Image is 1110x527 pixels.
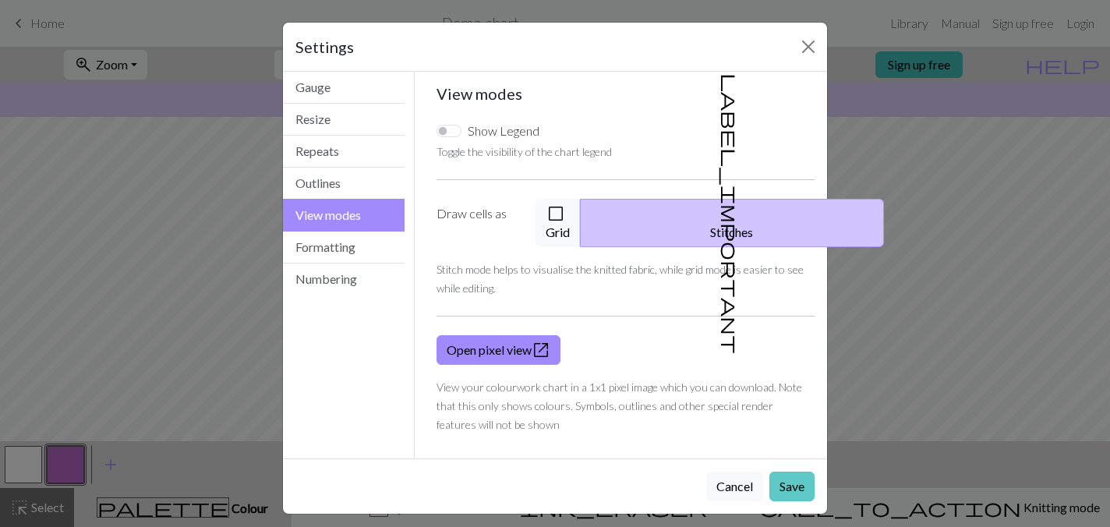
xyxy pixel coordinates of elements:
[546,203,565,225] span: check_box_outline_blank
[437,145,612,158] small: Toggle the visibility of the chart legend
[427,199,526,247] label: Draw cells as
[769,472,815,501] button: Save
[468,122,539,140] label: Show Legend
[719,73,741,354] span: label_important
[580,199,884,247] button: Stitches
[437,84,815,103] h5: View modes
[283,232,405,263] button: Formatting
[536,199,581,247] button: Grid
[283,199,405,232] button: View modes
[796,34,821,59] button: Close
[532,339,550,361] span: open_in_new
[283,72,405,104] button: Gauge
[283,136,405,168] button: Repeats
[437,263,804,295] small: Stitch mode helps to visualise the knitted fabric, while grid mode is easier to see while editing.
[283,263,405,295] button: Numbering
[437,380,802,431] small: View your colourwork chart in a 1x1 pixel image which you can download. Note that this only shows...
[437,335,560,365] a: Open pixel view
[295,35,354,58] h5: Settings
[283,104,405,136] button: Resize
[283,168,405,200] button: Outlines
[706,472,763,501] button: Cancel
